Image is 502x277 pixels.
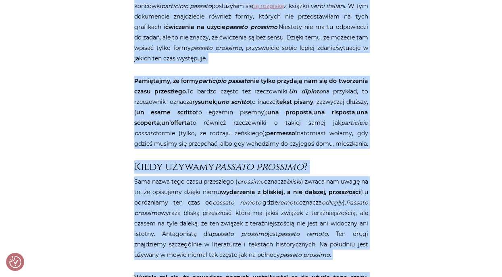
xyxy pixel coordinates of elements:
[161,2,212,10] em: participio passato
[225,23,278,31] em: .
[277,98,313,105] strong: tekst pisany
[253,2,284,10] a: tą rozpiską
[322,199,343,206] em: odległy
[134,76,368,149] p: To bardzo często też rzeczowniki. na przykład, to rzeczownik- oznacza ; to inaczej , zazwyczaj dł...
[9,256,21,268] img: Revisit consent button
[134,176,368,260] p: Sama nazwa tego czasu przeszłego ( oznacza ) zwraca nam uwagę na to, że opisujemy dzięki niemu (t...
[266,130,297,137] strong: permesso!
[161,119,190,126] strong: un’offerta
[225,23,277,31] strong: passato prossimo
[212,230,267,238] em: passato prossimo
[237,178,264,185] em: prossimo
[215,160,304,174] em: passato prossimo
[134,161,368,173] h3: Kiedy używamy ?
[134,199,368,217] em: Passato prossimo
[221,188,360,196] strong: wydarzenia z bliskiej, a nie dalszej, przeszłości
[165,23,226,31] strong: ćwiczenia na użycie
[287,178,301,185] em: bliski
[212,199,262,206] em: passato remoto,
[307,2,346,10] em: I verbi italiani
[134,77,368,95] strong: Pamiętajmy, że formy nie tylko przydają nam się do tworzenia czasu przeszłego.
[280,251,330,258] em: passato prossimo
[136,109,196,116] strong: un esame scritto
[192,98,216,105] strong: rysunek
[191,44,242,52] em: passato prossimo
[267,109,312,116] strong: una proposta
[217,98,250,105] strong: uno scritto
[198,77,250,85] em: participio passato
[313,109,355,116] strong: una risposta
[289,88,322,95] em: Un dipinto
[278,199,299,206] em: remoto
[9,256,21,268] button: Preferencje co do zgód
[278,230,328,238] em: passato remoto
[134,119,368,137] em: participio passato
